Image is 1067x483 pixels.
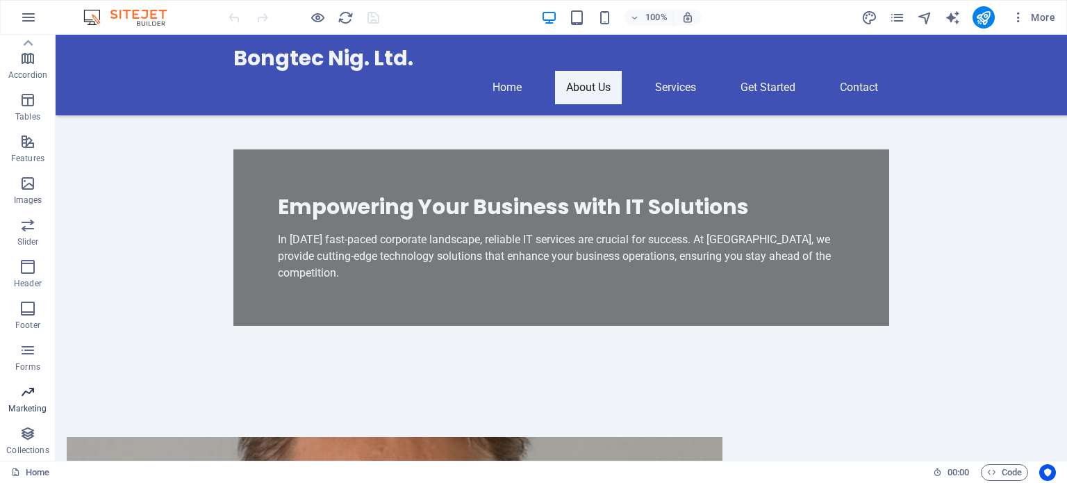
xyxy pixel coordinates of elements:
button: Click here to leave preview mode and continue editing [309,9,326,26]
p: Forms [15,361,40,373]
p: Slider [17,236,39,247]
p: Images [14,195,42,206]
p: Marketing [8,403,47,414]
button: Code [981,464,1028,481]
i: Navigator [917,10,933,26]
button: 100% [625,9,674,26]
a: Click to cancel selection. Double-click to open Pages [11,464,49,481]
p: Accordion [8,69,47,81]
i: Design (Ctrl+Alt+Y) [861,10,877,26]
span: : [957,467,959,477]
i: AI Writer [945,10,961,26]
button: reload [337,9,354,26]
h6: 100% [645,9,668,26]
img: Editor Logo [80,9,184,26]
button: Usercentrics [1039,464,1056,481]
span: 00 00 [948,464,969,481]
i: Reload page [338,10,354,26]
span: Code [987,464,1022,481]
i: Pages (Ctrl+Alt+S) [889,10,905,26]
button: publish [973,6,995,28]
span: More [1011,10,1055,24]
p: Features [11,153,44,164]
h6: Session time [933,464,970,481]
button: More [1006,6,1061,28]
button: pages [889,9,906,26]
button: design [861,9,878,26]
button: text_generator [945,9,961,26]
p: Header [14,278,42,289]
button: navigator [917,9,934,26]
p: Tables [15,111,40,122]
p: Collections [6,445,49,456]
i: On resize automatically adjust zoom level to fit chosen device. [681,11,694,24]
i: Publish [975,10,991,26]
p: Footer [15,320,40,331]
